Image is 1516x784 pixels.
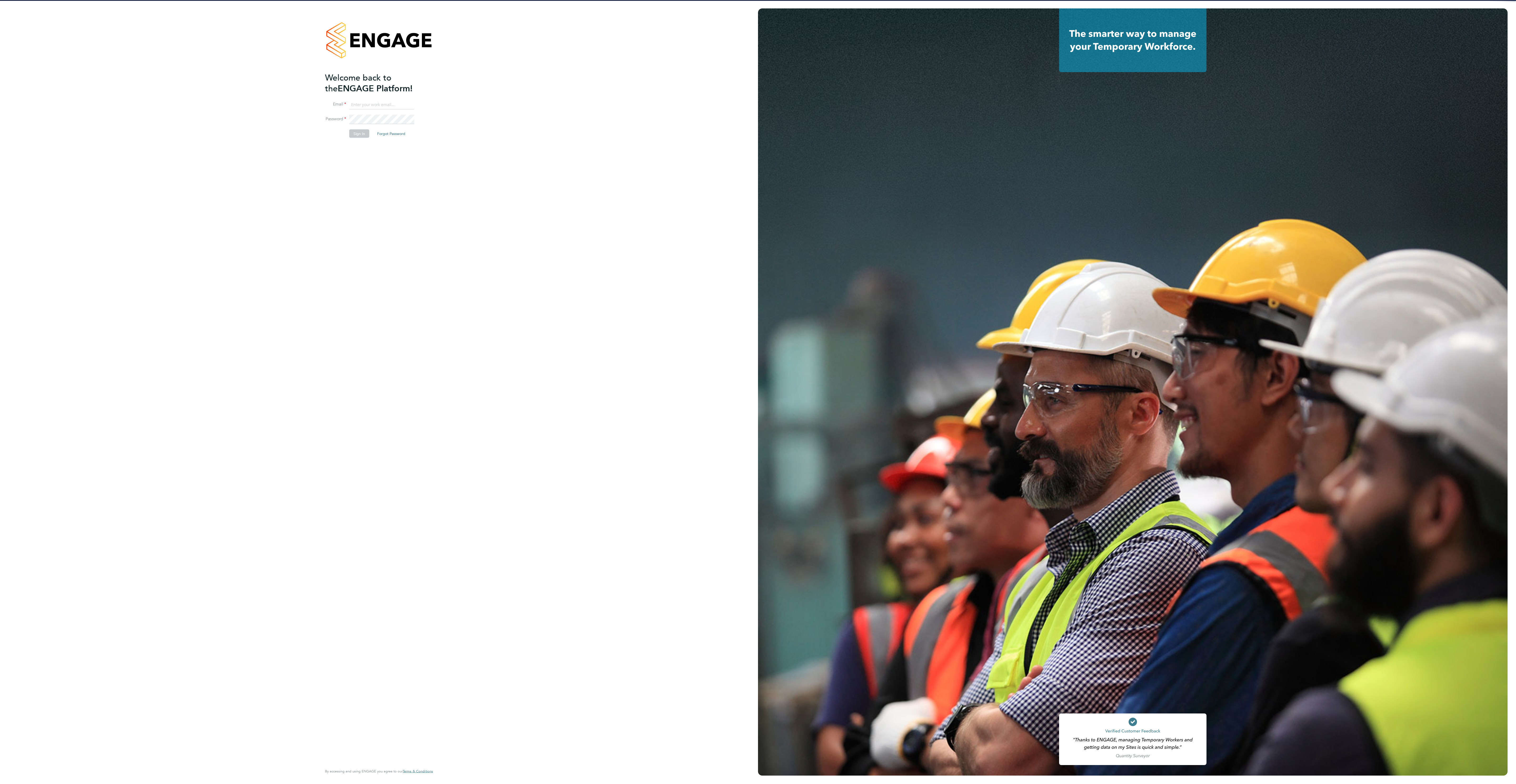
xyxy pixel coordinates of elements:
span: Welcome back to the [325,72,391,93]
label: Password [325,116,346,122]
h2: ENGAGE Platform! [325,72,428,94]
a: Terms & Conditions [403,769,433,773]
label: Email [325,102,346,107]
span: By accessing and using ENGAGE you agree to our [325,769,433,773]
button: Forgot Password [373,129,410,138]
input: Enter your work email... [349,100,414,109]
button: Sign In [349,129,369,138]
